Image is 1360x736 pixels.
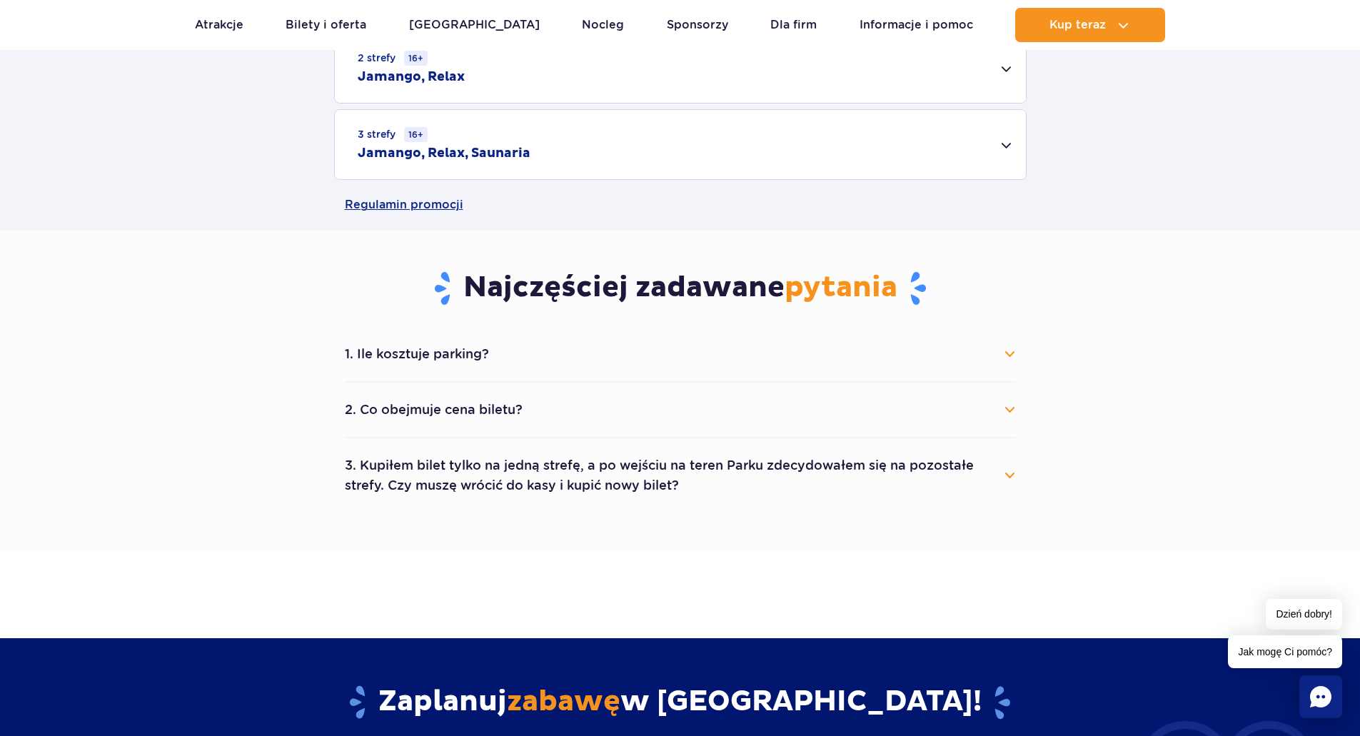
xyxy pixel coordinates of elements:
a: Informacje i pomoc [860,8,973,42]
span: Dzień dobry! [1266,599,1342,630]
button: 1. Ile kosztuje parking? [345,338,1016,370]
span: zabawę [507,684,620,720]
small: 2 strefy [358,51,428,66]
div: Chat [1299,675,1342,718]
a: Bilety i oferta [286,8,366,42]
a: Dla firm [770,8,817,42]
a: Atrakcje [195,8,243,42]
a: Nocleg [582,8,624,42]
a: Regulamin promocji [345,180,1016,230]
a: [GEOGRAPHIC_DATA] [409,8,540,42]
a: Sponsorzy [667,8,728,42]
h2: Zaplanuj w [GEOGRAPHIC_DATA]! [262,684,1098,721]
small: 3 strefy [358,127,428,142]
button: 2. Co obejmuje cena biletu? [345,394,1016,425]
h3: Najczęściej zadawane [345,270,1016,307]
span: pytania [785,270,897,306]
span: Kup teraz [1049,19,1106,31]
h2: Jamango, Relax, Saunaria [358,145,530,162]
button: 3. Kupiłem bilet tylko na jedną strefę, a po wejściu na teren Parku zdecydowałem się na pozostałe... [345,450,1016,501]
span: Jak mogę Ci pomóc? [1228,635,1342,668]
h2: Jamango, Relax [358,69,465,86]
small: 16+ [404,51,428,66]
button: Kup teraz [1015,8,1165,42]
small: 16+ [404,127,428,142]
